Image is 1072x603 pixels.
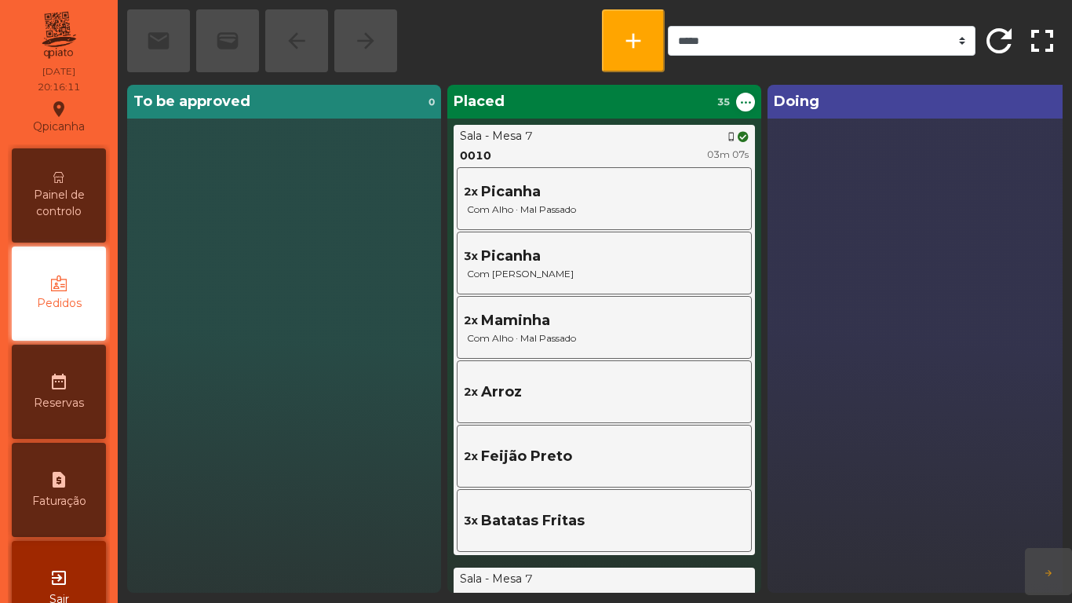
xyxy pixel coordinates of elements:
[621,28,646,53] span: add
[133,91,250,112] span: To be approved
[481,446,572,467] span: Feijão Preto
[980,22,1018,60] span: refresh
[979,9,1019,72] button: refresh
[481,181,541,203] span: Picanha
[464,384,478,400] span: 2x
[464,248,478,265] span: 3x
[464,203,745,217] span: Com Alho · Mal Passado
[428,95,435,109] span: 0
[37,295,82,312] span: Pedidos
[49,470,68,489] i: request_page
[49,372,68,391] i: date_range
[460,571,489,587] div: Sala -
[464,513,478,529] span: 3x
[727,132,736,141] span: phone_iphone
[38,80,80,94] div: 20:16:11
[42,64,75,79] div: [DATE]
[707,591,749,603] span: 06m 04s
[774,91,819,112] span: Doing
[33,97,85,137] div: Qpicanha
[464,448,478,465] span: 2x
[481,510,585,532] span: Batatas Fritas
[460,128,489,144] div: Sala -
[736,93,755,111] button: ...
[492,571,533,587] div: Mesa 7
[1025,548,1072,595] button: arrow_forward
[34,395,84,411] span: Reservas
[481,310,550,331] span: Maminha
[1023,9,1063,72] button: fullscreen
[49,568,68,587] i: exit_to_app
[492,128,533,144] div: Mesa 7
[464,267,745,281] span: Com [PERSON_NAME]
[460,148,491,164] div: 0010
[1023,22,1061,60] span: fullscreen
[454,91,505,112] span: Placed
[32,493,86,510] span: Faturação
[602,9,665,72] button: add
[464,312,478,329] span: 2x
[39,8,78,63] img: qpiato
[707,148,749,160] span: 03m 07s
[464,331,745,345] span: Com Alho · Mal Passado
[16,187,102,220] span: Painel de controlo
[481,246,541,267] span: Picanha
[481,382,522,403] span: Arroz
[49,100,68,119] i: location_on
[717,95,730,109] span: 35
[464,184,478,200] span: 2x
[1044,568,1053,578] span: arrow_forward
